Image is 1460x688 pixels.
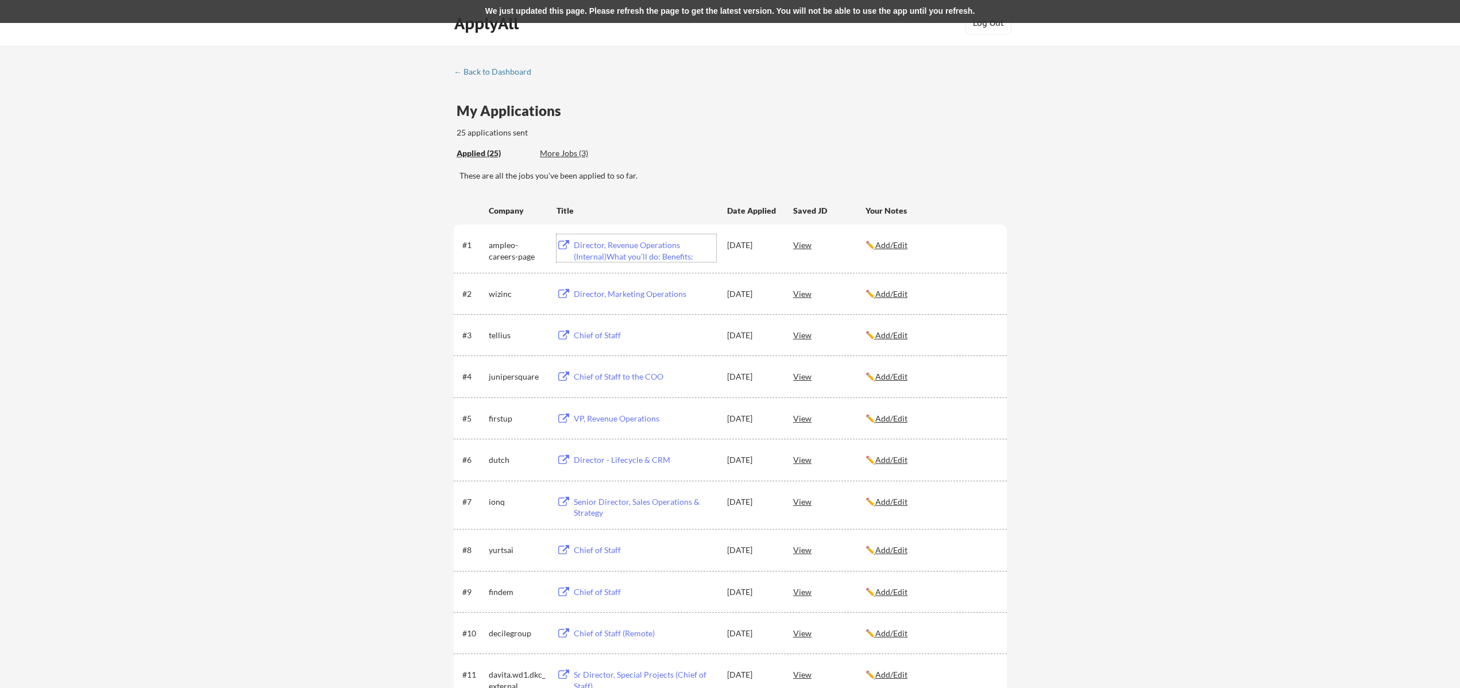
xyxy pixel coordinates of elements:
[574,586,716,598] div: Chief of Staff
[462,586,485,598] div: #9
[489,330,546,341] div: tellius
[965,11,1011,34] button: Log Out
[489,586,546,598] div: findem
[727,239,778,251] div: [DATE]
[489,205,546,217] div: Company
[462,628,485,639] div: #10
[454,67,540,79] a: ← Back to Dashboard
[875,497,907,507] u: Add/Edit
[793,324,866,345] div: View
[727,496,778,508] div: [DATE]
[462,454,485,466] div: #6
[793,449,866,470] div: View
[574,239,716,262] div: Director, Revenue Operations (Internal)What you’ll do: Benefits:
[793,539,866,560] div: View
[574,413,716,424] div: VP, Revenue Operations
[875,372,907,381] u: Add/Edit
[462,330,485,341] div: #3
[540,148,624,160] div: These are job applications we think you'd be a good fit for, but couldn't apply you to automatica...
[489,496,546,508] div: ionq
[462,669,485,681] div: #11
[866,239,996,251] div: ✏️
[727,586,778,598] div: [DATE]
[574,330,716,341] div: Chief of Staff
[457,127,679,138] div: 25 applications sent
[727,288,778,300] div: [DATE]
[793,491,866,512] div: View
[489,413,546,424] div: firstup
[489,371,546,382] div: junipersquare
[727,544,778,556] div: [DATE]
[866,544,996,556] div: ✏️
[489,288,546,300] div: wizinc
[866,330,996,341] div: ✏️
[489,544,546,556] div: yurtsai
[462,496,485,508] div: #7
[866,496,996,508] div: ✏️
[489,239,546,262] div: ampleo-careers-page
[866,669,996,681] div: ✏️
[866,413,996,424] div: ✏️
[793,408,866,428] div: View
[793,664,866,685] div: View
[875,628,907,638] u: Add/Edit
[866,205,996,217] div: Your Notes
[557,205,716,217] div: Title
[793,623,866,643] div: View
[574,628,716,639] div: Chief of Staff (Remote)
[875,670,907,679] u: Add/Edit
[457,104,570,118] div: My Applications
[462,413,485,424] div: #5
[866,454,996,466] div: ✏️
[793,283,866,304] div: View
[540,148,624,159] div: More Jobs (3)
[875,289,907,299] u: Add/Edit
[462,239,485,251] div: #1
[727,330,778,341] div: [DATE]
[462,544,485,556] div: #8
[866,288,996,300] div: ✏️
[454,68,540,76] div: ← Back to Dashboard
[875,587,907,597] u: Add/Edit
[574,371,716,382] div: Chief of Staff to the COO
[727,205,778,217] div: Date Applied
[462,288,485,300] div: #2
[574,454,716,466] div: Director - Lifecycle & CRM
[793,581,866,602] div: View
[793,366,866,386] div: View
[875,240,907,250] u: Add/Edit
[875,455,907,465] u: Add/Edit
[457,148,531,160] div: These are all the jobs you've been applied to so far.
[875,330,907,340] u: Add/Edit
[489,454,546,466] div: dutch
[793,234,866,255] div: View
[866,586,996,598] div: ✏️
[462,371,485,382] div: #4
[727,454,778,466] div: [DATE]
[727,669,778,681] div: [DATE]
[875,545,907,555] u: Add/Edit
[457,148,531,159] div: Applied (25)
[866,371,996,382] div: ✏️
[574,288,716,300] div: Director, Marketing Operations
[574,496,716,519] div: Senior Director, Sales Operations & Strategy
[727,628,778,639] div: [DATE]
[727,413,778,424] div: [DATE]
[866,628,996,639] div: ✏️
[574,544,716,556] div: Chief of Staff
[454,14,522,33] div: ApplyAll
[793,200,866,221] div: Saved JD
[489,628,546,639] div: decilegroup
[875,413,907,423] u: Add/Edit
[727,371,778,382] div: [DATE]
[459,170,1007,181] div: These are all the jobs you've been applied to so far.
